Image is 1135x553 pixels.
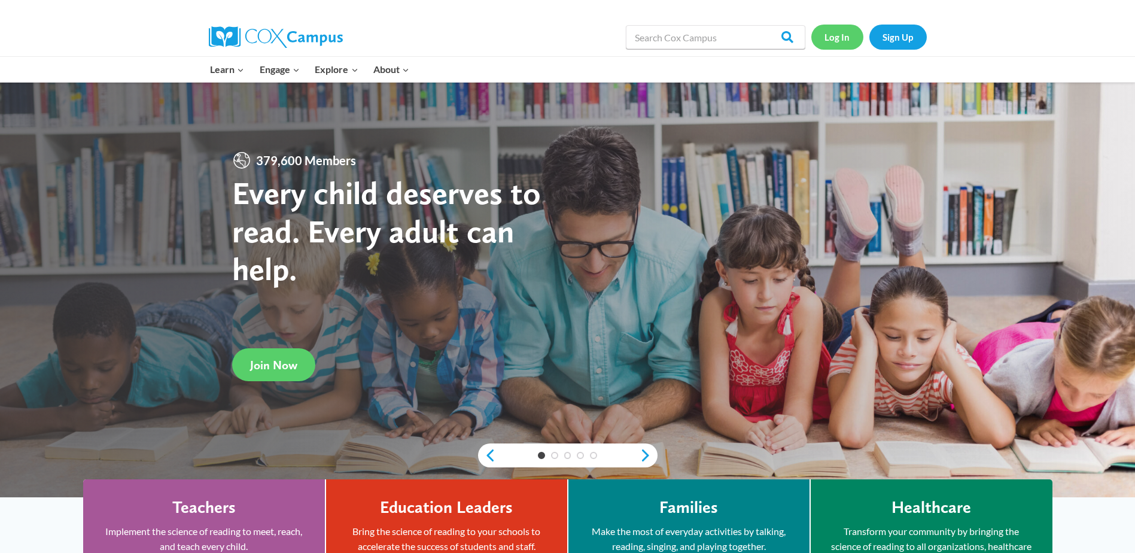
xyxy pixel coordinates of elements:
a: Log In [811,25,863,49]
button: Child menu of Engage [252,57,308,82]
a: Join Now [232,348,315,381]
img: Cox Campus [209,26,343,48]
a: 4 [577,452,584,459]
h4: Families [659,497,718,518]
span: 379,600 Members [251,151,361,170]
a: 3 [564,452,571,459]
button: Child menu of Learn [203,57,252,82]
a: next [640,448,658,463]
h4: Teachers [172,497,236,518]
a: previous [478,448,496,463]
h4: Education Leaders [380,497,513,518]
button: Child menu of Explore [308,57,366,82]
a: 1 [538,452,545,459]
a: Sign Up [869,25,927,49]
nav: Secondary Navigation [811,25,927,49]
div: content slider buttons [478,443,658,467]
h4: Healthcare [891,497,971,518]
a: 2 [551,452,558,459]
button: Child menu of About [366,57,417,82]
a: 5 [590,452,597,459]
input: Search Cox Campus [626,25,805,49]
span: Join Now [250,358,297,372]
nav: Primary Navigation [203,57,417,82]
strong: Every child deserves to read. Every adult can help. [232,174,541,288]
